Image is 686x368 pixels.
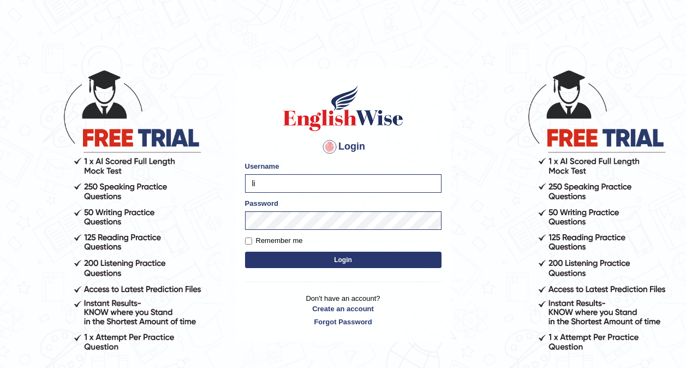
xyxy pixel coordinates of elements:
a: Forgot Password [245,317,442,327]
h4: Login [245,138,442,156]
input: Remember me [245,238,252,245]
label: Remember me [245,235,303,246]
label: Password [245,198,278,209]
p: Don't have an account? [245,293,442,327]
button: Login [245,252,442,268]
label: Username [245,161,279,171]
img: Logo of English Wise sign in for intelligent practice with AI [281,84,405,133]
a: Create an account [245,304,442,314]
